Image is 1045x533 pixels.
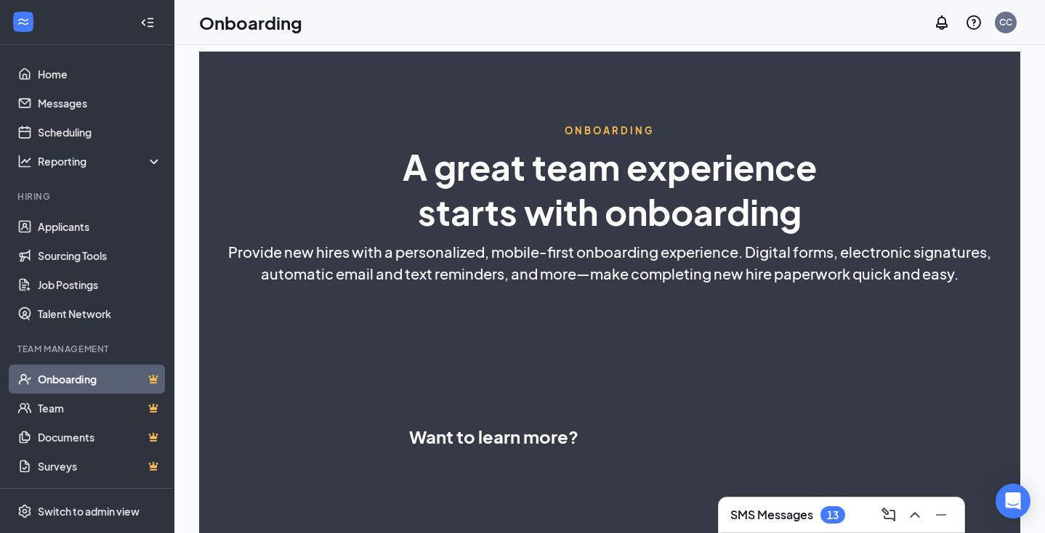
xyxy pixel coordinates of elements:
div: CC [999,16,1012,28]
span: A great team experience [403,145,817,189]
svg: Analysis [17,154,32,168]
button: ChevronUp [903,503,927,526]
span: starts with onboarding [418,190,802,234]
h3: SMS Messages [730,507,813,523]
a: Scheduling [38,118,162,147]
div: 13 [827,509,839,521]
a: DocumentsCrown [38,423,162,452]
div: Team Management [17,343,159,355]
span: automatic email and text reminders, and more—make completing new hire paperwork quick and easy. [261,263,959,285]
span: Provide new hires with a personalized, mobile-first onboarding experience. Digital forms, electro... [228,241,991,263]
a: Applicants [38,212,162,241]
a: Sourcing Tools [38,241,162,270]
span: ONBOARDING [565,124,655,137]
button: Minimize [929,503,953,526]
div: Switch to admin view [38,504,140,518]
a: OnboardingCrown [38,365,162,394]
svg: Minimize [932,506,950,524]
svg: Notifications [933,14,951,31]
span: Want to learn more? [409,423,578,449]
svg: Collapse [140,15,155,30]
svg: ChevronUp [906,506,924,524]
div: Hiring [17,190,159,203]
svg: Settings [17,504,32,518]
a: Job Postings [38,270,162,299]
h1: Onboarding [199,10,302,35]
svg: WorkstreamLogo [16,15,31,29]
a: SurveysCrown [38,452,162,481]
div: Open Intercom Messenger [996,484,1030,518]
a: TeamCrown [38,394,162,423]
a: Talent Network [38,299,162,328]
svg: ComposeMessage [880,506,897,524]
svg: QuestionInfo [965,14,983,31]
button: ComposeMessage [877,503,900,526]
div: Reporting [38,154,163,168]
a: Messages [38,89,162,118]
a: Home [38,60,162,89]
